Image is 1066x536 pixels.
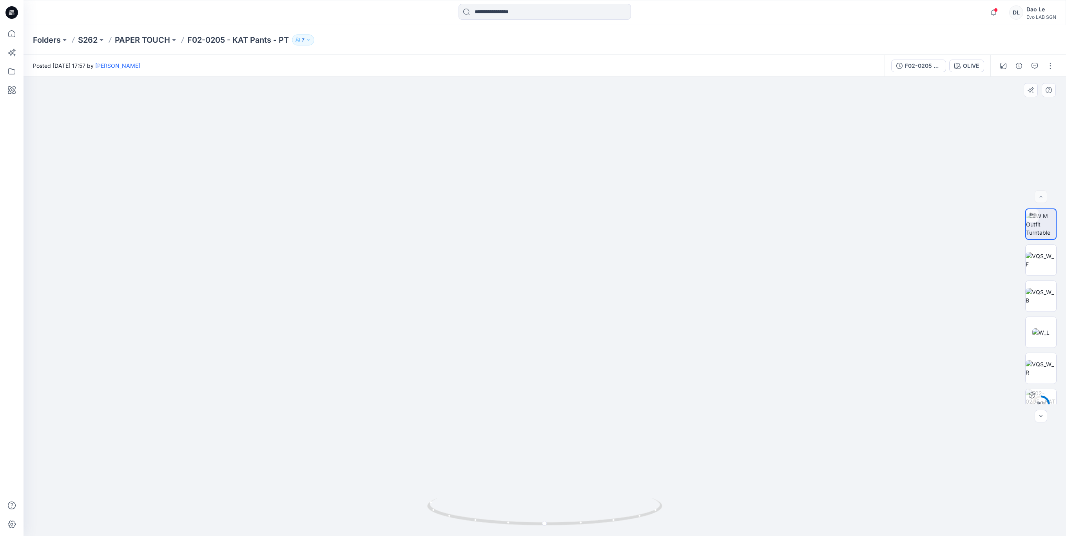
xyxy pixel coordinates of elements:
img: VQS_W_F [1026,252,1056,268]
button: OLIVE [949,60,984,72]
p: F02-0205 - KAT Pants - PT [187,34,289,45]
div: Dao Le [1026,5,1056,14]
img: W_L [1032,328,1050,337]
div: OLIVE [963,62,979,70]
div: DL [1009,5,1023,20]
button: F02-0205 - KAT Pants - PAPER TOUCH [891,60,946,72]
div: 35 % [1032,401,1050,407]
div: Evo LAB SGN [1026,14,1056,20]
img: VQS_W_R [1026,360,1056,377]
button: Details [1013,60,1025,72]
a: Folders [33,34,61,45]
p: 7 [302,36,305,44]
a: S262 [78,34,98,45]
img: BW M Outfit Turntable [1026,212,1056,237]
button: 7 [292,34,314,45]
img: F02-0205 - KAT Pants - PAPER TOUCH OLIVE [1026,389,1056,420]
a: PAPER TOUCH [115,34,170,45]
img: VQS_W_B [1026,288,1056,304]
a: [PERSON_NAME] [95,62,140,69]
span: Posted [DATE] 17:57 by [33,62,140,70]
div: F02-0205 - KAT Pants - PAPER TOUCH [905,62,941,70]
